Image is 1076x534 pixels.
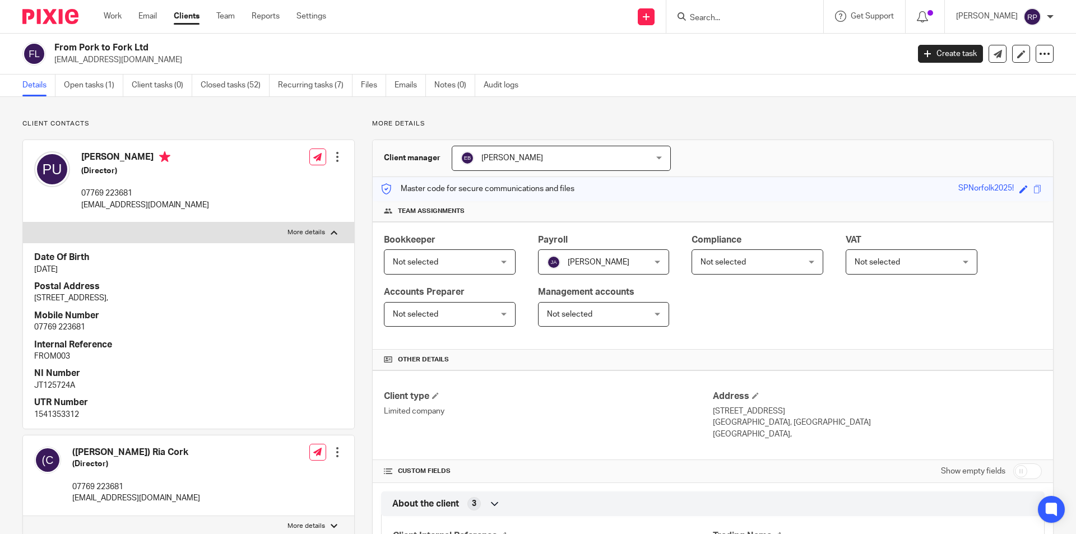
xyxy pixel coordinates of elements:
[398,207,465,216] span: Team assignments
[296,11,326,22] a: Settings
[384,235,435,244] span: Bookkeeper
[34,322,343,333] p: 07769 223681
[713,417,1042,428] p: [GEOGRAPHIC_DATA], [GEOGRAPHIC_DATA]
[34,292,343,304] p: [STREET_ADDRESS],
[461,151,474,165] img: svg%3E
[34,151,70,187] img: svg%3E
[472,498,476,509] span: 3
[278,75,353,96] a: Recurring tasks (7)
[81,151,209,165] h4: [PERSON_NAME]
[381,183,574,194] p: Master code for secure communications and files
[81,188,209,199] p: 07769 223681
[395,75,426,96] a: Emails
[174,11,200,22] a: Clients
[1023,8,1041,26] img: svg%3E
[72,493,200,504] p: [EMAIL_ADDRESS][DOMAIN_NAME]
[34,351,343,362] p: FROM003
[22,75,55,96] a: Details
[392,498,459,510] span: About the client
[701,258,746,266] span: Not selected
[484,75,527,96] a: Audit logs
[384,287,465,296] span: Accounts Preparer
[34,310,343,322] h4: Mobile Number
[713,391,1042,402] h4: Address
[713,429,1042,440] p: [GEOGRAPHIC_DATA],
[713,406,1042,417] p: [STREET_ADDRESS]
[398,355,449,364] span: Other details
[22,9,78,24] img: Pixie
[846,235,861,244] span: VAT
[54,54,901,66] p: [EMAIL_ADDRESS][DOMAIN_NAME]
[393,258,438,266] span: Not selected
[481,154,543,162] span: [PERSON_NAME]
[138,11,157,22] a: Email
[361,75,386,96] a: Files
[538,287,634,296] span: Management accounts
[72,447,200,458] h4: ([PERSON_NAME]) Ria Cork
[54,42,732,54] h2: From Pork to Fork Ltd
[287,522,325,531] p: More details
[72,458,200,470] h5: (Director)
[434,75,475,96] a: Notes (0)
[692,235,741,244] span: Compliance
[34,281,343,292] h4: Postal Address
[393,310,438,318] span: Not selected
[384,391,713,402] h4: Client type
[34,339,343,351] h4: Internal Reference
[216,11,235,22] a: Team
[958,183,1014,196] div: SPNorfolk2025!
[34,397,343,408] h4: UTR Number
[34,264,343,275] p: [DATE]
[34,409,343,420] p: 1541353312
[252,11,280,22] a: Reports
[538,235,568,244] span: Payroll
[34,252,343,263] h4: Date Of Birth
[159,151,170,162] i: Primary
[956,11,1018,22] p: [PERSON_NAME]
[851,12,894,20] span: Get Support
[72,481,200,493] p: 07769 223681
[547,256,560,269] img: svg%3E
[22,119,355,128] p: Client contacts
[855,258,900,266] span: Not selected
[384,152,440,164] h3: Client manager
[64,75,123,96] a: Open tasks (1)
[689,13,790,24] input: Search
[34,380,343,391] p: JT125724A
[384,467,713,476] h4: CUSTOM FIELDS
[547,310,592,318] span: Not selected
[384,406,713,417] p: Limited company
[104,11,122,22] a: Work
[81,165,209,177] h5: (Director)
[22,42,46,66] img: svg%3E
[201,75,270,96] a: Closed tasks (52)
[372,119,1054,128] p: More details
[34,368,343,379] h4: NI Number
[568,258,629,266] span: [PERSON_NAME]
[34,447,61,473] img: svg%3E
[941,466,1005,477] label: Show empty fields
[81,199,209,211] p: [EMAIL_ADDRESS][DOMAIN_NAME]
[918,45,983,63] a: Create task
[287,228,325,237] p: More details
[132,75,192,96] a: Client tasks (0)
